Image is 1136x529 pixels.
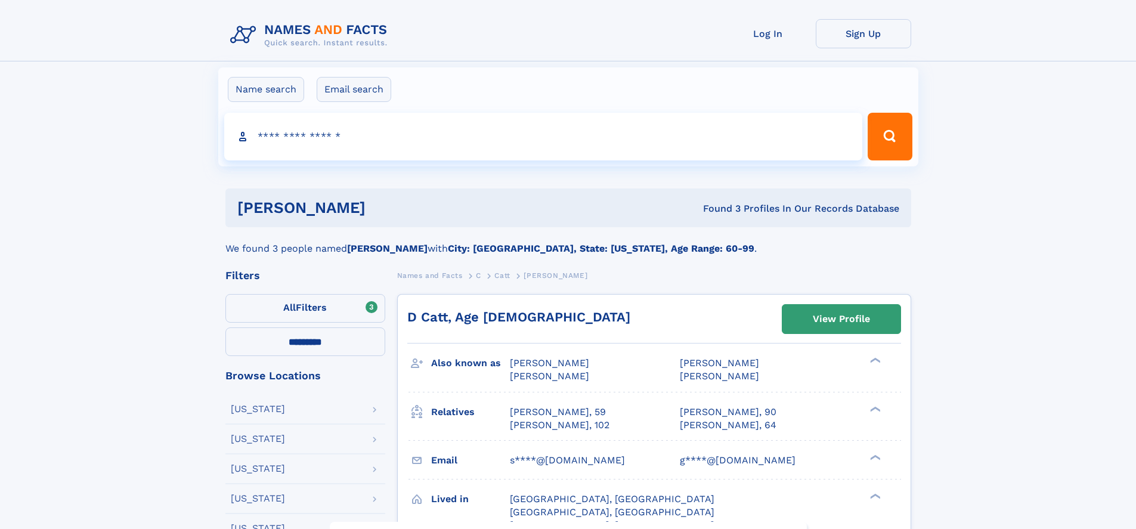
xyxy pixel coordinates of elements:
span: [PERSON_NAME] [680,357,759,369]
div: We found 3 people named with . [225,227,911,256]
h3: Lived in [431,489,510,509]
span: [PERSON_NAME] [680,370,759,382]
div: [US_STATE] [231,404,285,414]
div: ❯ [867,405,881,413]
a: [PERSON_NAME], 102 [510,419,609,432]
span: C [476,271,481,280]
div: [US_STATE] [231,494,285,503]
label: Filters [225,294,385,323]
span: [GEOGRAPHIC_DATA], [GEOGRAPHIC_DATA] [510,493,714,505]
a: [PERSON_NAME], 59 [510,406,606,419]
a: View Profile [782,305,900,333]
button: Search Button [868,113,912,160]
div: Found 3 Profiles In Our Records Database [534,202,899,215]
a: Log In [720,19,816,48]
div: ❯ [867,492,881,500]
img: Logo Names and Facts [225,19,397,51]
div: ❯ [867,357,881,364]
label: Email search [317,77,391,102]
div: Browse Locations [225,370,385,381]
label: Name search [228,77,304,102]
a: [PERSON_NAME], 90 [680,406,776,419]
a: C [476,268,481,283]
a: D Catt, Age [DEMOGRAPHIC_DATA] [407,310,630,324]
h3: Email [431,450,510,471]
span: [GEOGRAPHIC_DATA], [GEOGRAPHIC_DATA] [510,506,714,518]
h3: Relatives [431,402,510,422]
div: ❯ [867,453,881,461]
div: [US_STATE] [231,434,285,444]
a: Sign Up [816,19,911,48]
h1: [PERSON_NAME] [237,200,534,215]
a: Names and Facts [397,268,463,283]
a: [PERSON_NAME], 64 [680,419,776,432]
span: [PERSON_NAME] [524,271,587,280]
span: Catt [494,271,510,280]
div: Filters [225,270,385,281]
h3: Also known as [431,353,510,373]
a: Catt [494,268,510,283]
b: [PERSON_NAME] [347,243,428,254]
span: All [283,302,296,313]
input: search input [224,113,863,160]
span: [PERSON_NAME] [510,370,589,382]
span: [PERSON_NAME] [510,357,589,369]
div: [US_STATE] [231,464,285,474]
b: City: [GEOGRAPHIC_DATA], State: [US_STATE], Age Range: 60-99 [448,243,754,254]
div: View Profile [813,305,870,333]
